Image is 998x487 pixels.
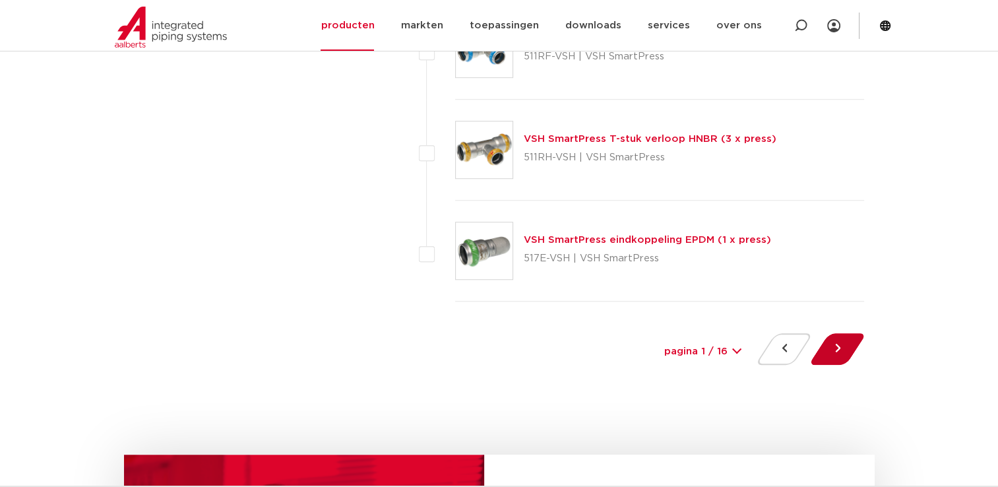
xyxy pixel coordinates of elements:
a: VSH SmartPress eindkoppeling EPDM (1 x press) [524,235,771,245]
p: 517E-VSH | VSH SmartPress [524,248,771,269]
p: 511RH-VSH | VSH SmartPress [524,147,776,168]
p: 511RF-VSH | VSH SmartPress [524,46,768,67]
img: Thumbnail for VSH SmartPress T-stuk verloop HNBR (3 x press) [456,121,513,178]
img: Thumbnail for VSH SmartPress eindkoppeling EPDM (1 x press) [456,222,513,279]
a: VSH SmartPress T-stuk verloop HNBR (3 x press) [524,134,776,144]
